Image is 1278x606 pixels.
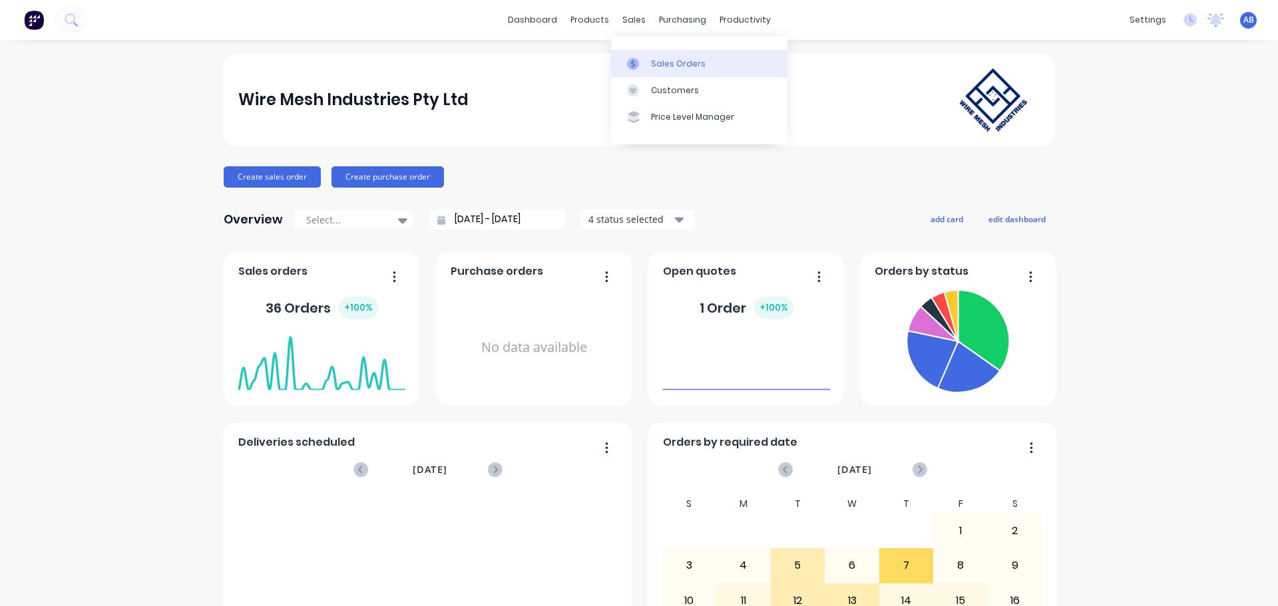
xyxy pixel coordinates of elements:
[451,285,618,410] div: No data available
[611,104,787,130] a: Price Level Manager
[988,514,1042,547] div: 2
[717,549,770,582] div: 4
[339,297,378,319] div: + 100 %
[934,514,987,547] div: 1
[980,210,1054,227] button: edit dashboard
[988,549,1042,582] div: 9
[947,55,1040,144] img: Wire Mesh Industries Pty Ltd
[879,494,934,514] div: T
[663,263,736,279] span: Open quotes
[224,166,321,188] button: Create sales order
[238,263,308,279] span: Sales orders
[662,494,717,514] div: S
[1123,10,1173,30] div: settings
[663,549,716,582] div: 3
[754,297,793,319] div: + 100 %
[564,10,616,30] div: products
[616,10,652,30] div: sales
[875,263,968,279] span: Orders by status
[933,494,988,514] div: F
[837,462,872,477] span: [DATE]
[922,210,972,227] button: add card
[652,10,713,30] div: purchasing
[331,166,444,188] button: Create purchase order
[700,297,793,319] div: 1 Order
[880,549,933,582] div: 7
[413,462,447,477] span: [DATE]
[238,86,469,113] div: Wire Mesh Industries Pty Ltd
[1243,14,1254,26] span: AB
[266,297,378,319] div: 36 Orders
[651,84,699,96] div: Customers
[716,494,771,514] div: M
[24,10,44,30] img: Factory
[825,494,879,514] div: W
[771,494,825,514] div: T
[771,549,825,582] div: 5
[988,494,1042,514] div: S
[611,50,787,76] a: Sales Orders
[934,549,987,582] div: 8
[224,206,283,233] div: Overview
[663,434,797,450] span: Orders by required date
[825,549,879,582] div: 6
[588,212,672,226] div: 4 status selected
[713,10,777,30] div: productivity
[651,111,734,123] div: Price Level Manager
[501,10,564,30] a: dashboard
[611,77,787,104] a: Customers
[651,58,706,70] div: Sales Orders
[451,263,543,279] span: Purchase orders
[581,210,694,229] button: 4 status selected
